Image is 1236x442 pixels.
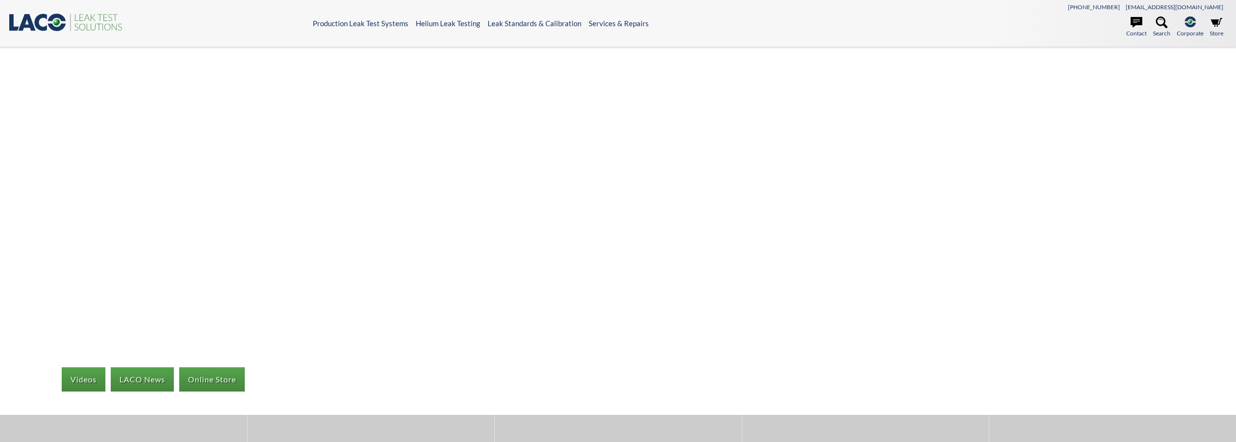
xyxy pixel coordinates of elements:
span: Corporate [1177,29,1203,38]
a: Contact [1126,16,1147,38]
a: LACO News [111,367,174,392]
a: Online Store [179,367,245,392]
a: Leak Standards & Calibration [488,19,581,28]
a: Helium Leak Testing [416,19,480,28]
a: Videos [62,367,105,392]
a: [EMAIL_ADDRESS][DOMAIN_NAME] [1126,3,1223,11]
a: Search [1153,16,1170,38]
a: Services & Repairs [589,19,649,28]
a: Store [1210,16,1223,38]
a: Production Leak Test Systems [313,19,408,28]
a: [PHONE_NUMBER] [1068,3,1120,11]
